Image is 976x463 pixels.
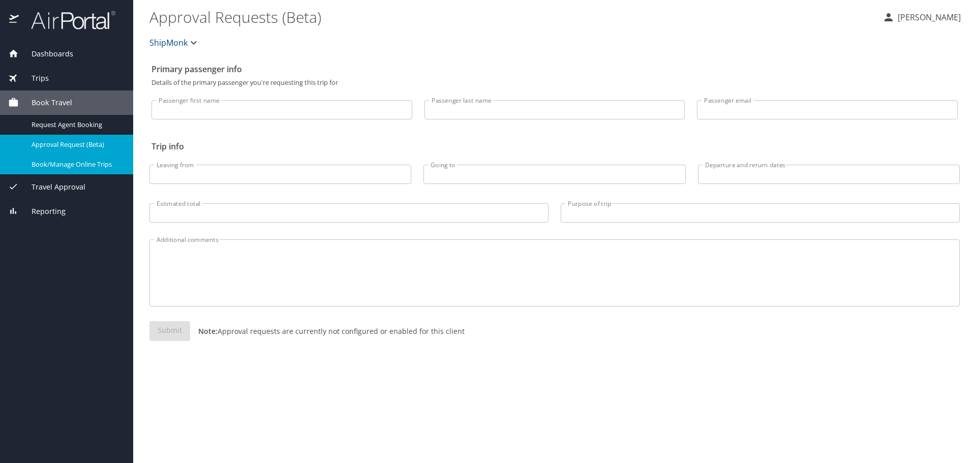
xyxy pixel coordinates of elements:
[19,206,66,217] span: Reporting
[20,10,115,30] img: airportal-logo.png
[32,160,121,169] span: Book/Manage Online Trips
[9,10,20,30] img: icon-airportal.png
[151,79,958,86] p: Details of the primary passenger you're requesting this trip for
[19,97,72,108] span: Book Travel
[190,326,465,336] p: Approval requests are currently not configured or enabled for this client
[151,61,958,77] h2: Primary passenger info
[145,33,204,53] button: ShipMonk
[151,138,958,155] h2: Trip info
[878,8,965,26] button: [PERSON_NAME]
[32,120,121,130] span: Request Agent Booking
[198,326,218,336] strong: Note:
[895,11,961,23] p: [PERSON_NAME]
[19,73,49,84] span: Trips
[19,48,73,59] span: Dashboards
[32,140,121,149] span: Approval Request (Beta)
[149,1,874,33] h1: Approval Requests (Beta)
[149,36,188,50] span: ShipMonk
[19,181,85,193] span: Travel Approval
